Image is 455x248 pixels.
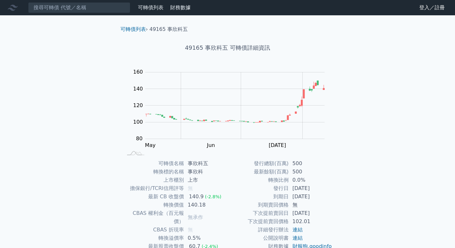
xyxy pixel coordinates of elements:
a: 財務數據 [170,4,191,11]
td: 轉換溢價率 [123,234,184,242]
td: 公開說明書 [228,234,289,242]
td: 發行日 [228,184,289,193]
td: 到期日 [228,193,289,201]
tspan: 140 [133,86,143,92]
a: 連結 [292,227,303,233]
td: 轉換標的名稱 [123,168,184,176]
input: 搜尋可轉債 代號／名稱 [28,2,130,13]
td: 下次提前賣回日 [228,209,289,217]
a: 登入／註冊 [414,3,450,13]
td: 無 [289,201,332,209]
td: 下次提前賣回價格 [228,217,289,226]
td: CBAS 權利金（百元報價） [123,209,184,226]
td: 事欣科五 [184,159,228,168]
td: 102.01 [289,217,332,226]
span: 無承作 [188,214,203,220]
tspan: Jun [207,142,215,148]
tspan: [DATE] [269,142,286,148]
div: 140.9 [188,193,205,201]
td: 0.5% [184,234,228,242]
td: 上市 [184,176,228,184]
td: [DATE] [289,209,332,217]
td: 0.0% [289,176,332,184]
li: › [120,26,148,33]
tspan: May [145,142,155,148]
td: 上市櫃別 [123,176,184,184]
g: Chart [130,69,334,161]
td: 轉換價值 [123,201,184,209]
span: 無 [188,185,193,191]
td: 轉換比例 [228,176,289,184]
td: 最新餘額(百萬) [228,168,289,176]
td: 可轉債名稱 [123,159,184,168]
tspan: 160 [133,69,143,75]
span: 無 [188,227,193,233]
a: 可轉債列表 [120,26,146,32]
td: 500 [289,168,332,176]
tspan: 100 [133,119,143,125]
td: 140.18 [184,201,228,209]
td: CBAS 折現率 [123,226,184,234]
tspan: 80 [136,135,142,142]
a: 可轉債列表 [138,4,163,11]
tspan: 120 [133,102,143,108]
li: 49165 事欣科五 [149,26,188,33]
td: 詳細發行辦法 [228,226,289,234]
td: 最新 CB 收盤價 [123,193,184,201]
td: 500 [289,159,332,168]
td: [DATE] [289,193,332,201]
td: 到期賣回價格 [228,201,289,209]
span: (-2.8%) [205,194,222,199]
h1: 49165 事欣科五 可轉債詳細資訊 [115,43,340,52]
td: [DATE] [289,184,332,193]
td: 發行總額(百萬) [228,159,289,168]
td: 事欣科 [184,168,228,176]
td: 擔保銀行/TCRI信用評等 [123,184,184,193]
a: 連結 [292,235,303,241]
